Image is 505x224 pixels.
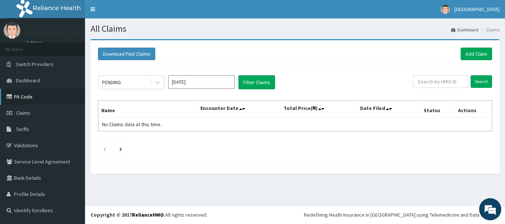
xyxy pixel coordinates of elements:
[479,27,499,33] li: Claims
[280,101,357,118] th: Total Price(₦)
[132,211,164,218] a: RelianceHMO
[26,40,44,45] a: Online
[16,126,29,132] span: Tariffs
[238,75,275,89] button: Filter Claims
[168,75,235,89] input: Select Month and Year
[91,24,499,34] h1: All Claims
[98,48,155,60] button: Download Paid Claims
[304,211,499,218] div: Redefining Heath Insurance in [GEOGRAPHIC_DATA] using Telemedicine and Data Science!
[197,101,280,118] th: Encounter Date
[451,27,478,33] a: Dashboard
[16,61,54,68] span: Switch Providers
[16,110,30,116] span: Claims
[26,30,87,37] p: [GEOGRAPHIC_DATA]
[16,77,40,84] span: Dashboard
[441,5,450,14] img: User Image
[102,79,121,86] div: PENDING
[85,205,505,224] footer: All rights reserved.
[102,121,162,128] span: No Claims data at this time.
[455,101,492,118] th: Actions
[91,211,165,218] strong: Copyright © 2017 .
[461,48,492,60] a: Add Claim
[421,101,455,118] th: Status
[413,75,468,88] input: Search by HMO ID
[471,75,492,88] input: Search
[454,6,499,13] span: [GEOGRAPHIC_DATA]
[357,101,421,118] th: Date Filed
[119,145,122,152] a: Next page
[4,22,20,39] img: User Image
[103,145,106,152] a: Previous page
[98,101,197,118] th: Name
